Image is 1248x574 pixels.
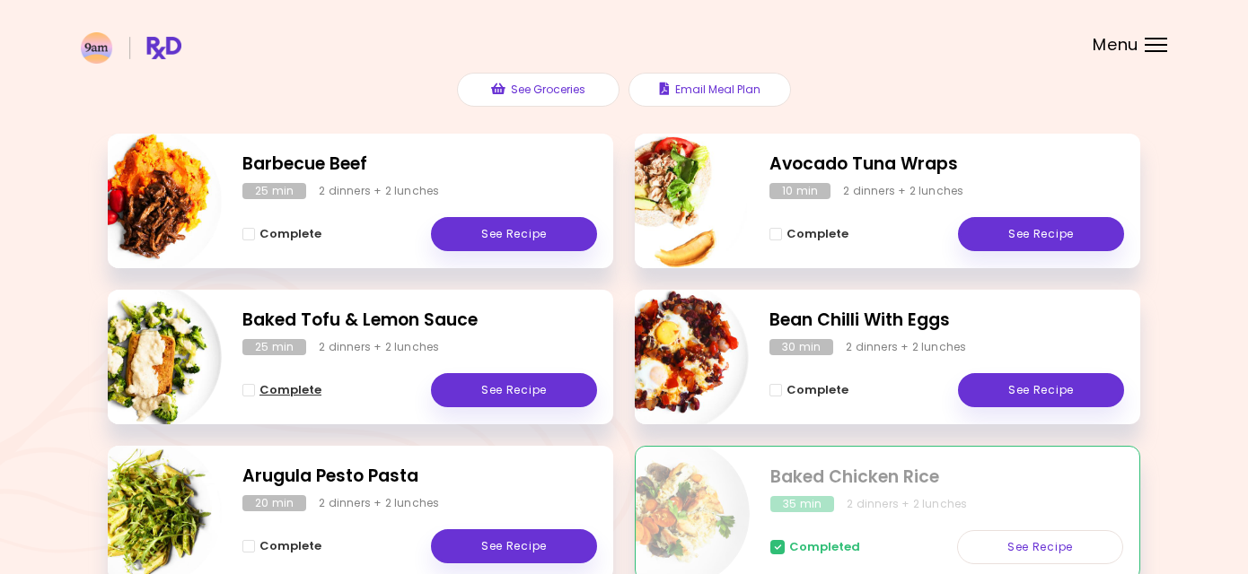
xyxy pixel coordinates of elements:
h2: Avocado Tuna Wraps [769,152,1124,178]
a: See Recipe - Arugula Pesto Pasta [431,529,597,563]
div: 2 dinners + 2 lunches [319,183,439,199]
span: Menu [1093,37,1138,53]
img: Info - Avocado Tuna Wraps [600,126,749,275]
span: Complete [787,227,848,241]
div: 2 dinners + 2 lunches [846,339,966,355]
div: 30 min [769,339,833,355]
span: Complete [259,227,321,241]
div: 25 min [242,183,306,199]
button: Complete - Baked Tofu & Lemon Sauce [242,379,321,401]
img: Info - Baked Tofu & Lemon Sauce [73,283,222,431]
div: 10 min [769,183,831,199]
button: Complete - Arugula Pesto Pasta [242,535,321,557]
div: 35 min [770,496,834,512]
div: 2 dinners + 2 lunches [319,339,439,355]
div: 2 dinners + 2 lunches [843,183,963,199]
button: Complete - Barbecue Beef [242,223,321,245]
a: See Recipe - Baked Tofu & Lemon Sauce [431,373,597,407]
img: Info - Barbecue Beef [73,126,222,275]
a: See Recipe - Avocado Tuna Wraps [958,217,1124,251]
a: See Recipe - Bean Chilli With Eggs [958,373,1124,407]
span: Complete [259,383,321,397]
div: 25 min [242,339,306,355]
h2: Baked Tofu & Lemon Sauce [242,308,597,334]
h2: Arugula Pesto Pasta [242,464,597,490]
button: Complete - Avocado Tuna Wraps [769,223,848,245]
div: 20 min [242,495,306,511]
h2: Baked Chicken Rice [770,465,1123,491]
div: 2 dinners + 2 lunches [319,495,439,511]
button: See Groceries [457,73,620,107]
h2: Bean Chilli With Eggs [769,308,1124,334]
span: Complete [787,383,848,397]
button: Complete - Bean Chilli With Eggs [769,379,848,401]
a: See Recipe - Baked Chicken Rice [957,530,1123,564]
img: RxDiet [81,32,181,64]
span: Completed [789,540,860,554]
span: Complete [259,539,321,553]
h2: Barbecue Beef [242,152,597,178]
div: 2 dinners + 2 lunches [847,496,967,512]
button: Email Meal Plan [628,73,791,107]
a: See Recipe - Barbecue Beef [431,217,597,251]
img: Info - Bean Chilli With Eggs [600,283,749,431]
